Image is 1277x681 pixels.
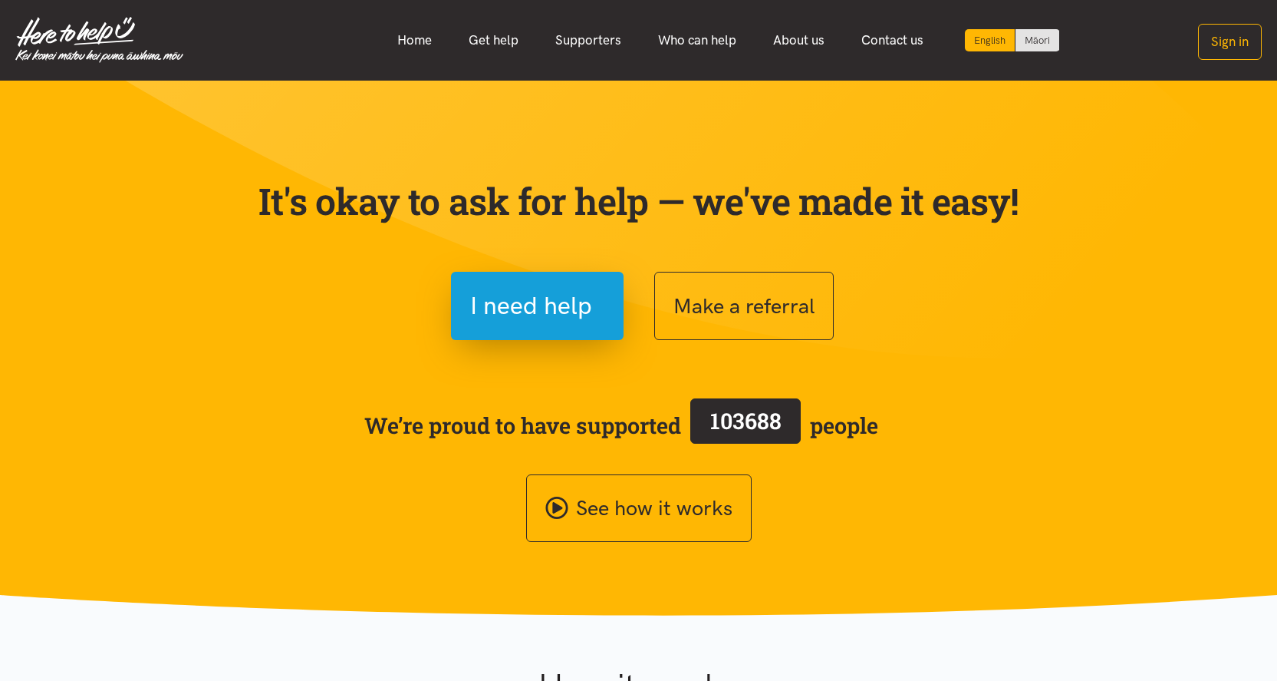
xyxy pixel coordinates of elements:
a: See how it works [526,474,752,543]
a: Switch to Te Reo Māori [1015,29,1059,51]
div: Language toggle [965,29,1060,51]
button: I need help [451,272,624,340]
p: It's okay to ask for help — we've made it easy! [255,179,1022,223]
a: Home [379,24,450,57]
span: We’re proud to have supported people [364,395,878,455]
a: Contact us [843,24,942,57]
a: Who can help [640,24,755,57]
span: I need help [470,286,592,326]
a: Supporters [537,24,640,57]
a: About us [755,24,843,57]
img: Home [15,17,183,63]
button: Sign in [1198,24,1262,60]
div: Current language [965,29,1015,51]
button: Make a referral [654,272,834,340]
a: Get help [450,24,537,57]
a: 103688 [681,395,810,455]
span: 103688 [710,406,782,435]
